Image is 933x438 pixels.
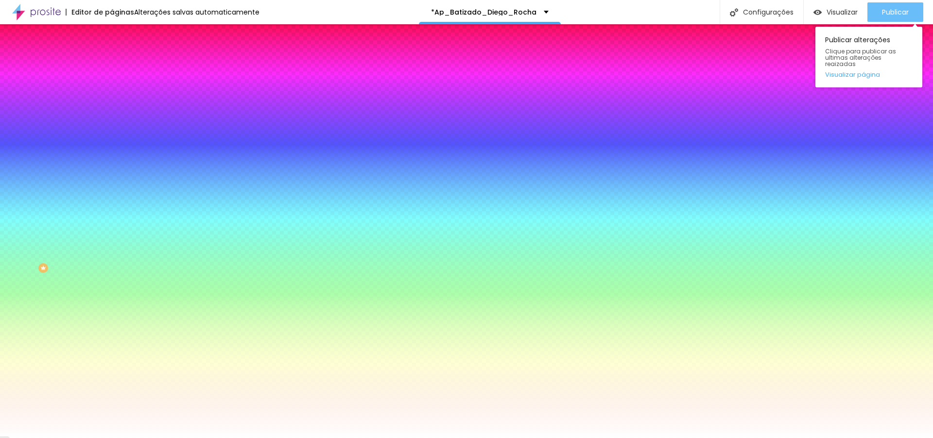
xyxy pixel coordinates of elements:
a: Visualizar página [825,71,913,78]
span: Visualizar [827,8,858,16]
img: view-1.svg [813,8,822,17]
button: Visualizar [804,2,867,22]
img: Icone [730,8,738,17]
div: Alterações salvas automaticamente [134,9,259,16]
button: Publicar [867,2,923,22]
div: Editor de páginas [66,9,134,16]
div: Publicar alterações [815,27,922,87]
span: Clique para publicar as ultimas alterações reaizadas [825,48,913,67]
p: *Ap_Batizado_Diego_Rocha [431,9,536,16]
span: Publicar [882,8,909,16]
